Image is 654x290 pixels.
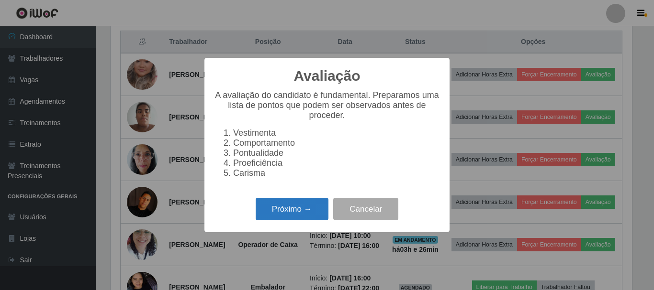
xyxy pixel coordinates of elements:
button: Próximo → [256,198,328,220]
button: Cancelar [333,198,398,220]
p: A avaliação do candidato é fundamental. Preparamos uma lista de pontos que podem ser observados a... [214,90,440,120]
li: Vestimenta [233,128,440,138]
li: Carisma [233,168,440,178]
li: Comportamento [233,138,440,148]
li: Pontualidade [233,148,440,158]
h2: Avaliação [294,67,361,85]
li: Proeficiência [233,158,440,168]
